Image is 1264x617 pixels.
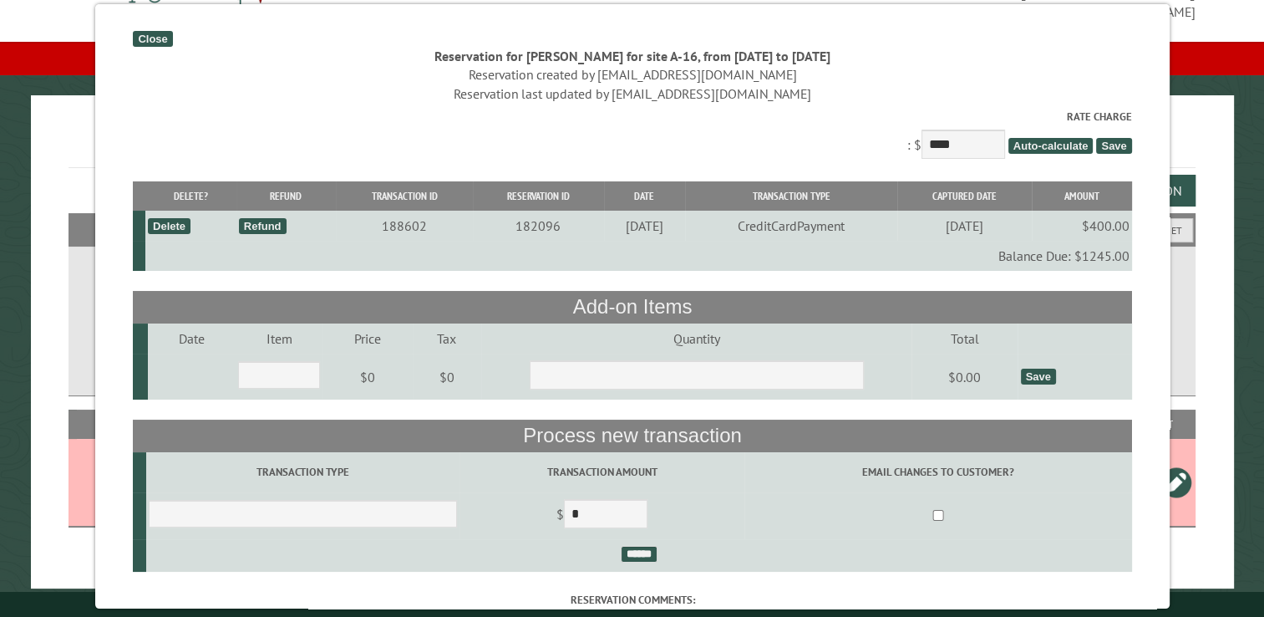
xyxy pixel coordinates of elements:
[148,324,236,354] td: Date
[322,354,412,400] td: $0
[336,211,473,241] td: 188602
[911,354,1018,400] td: $0.00
[148,218,190,234] div: Delete
[462,464,741,480] label: Transaction Amount
[145,181,236,211] th: Delete?
[133,291,1131,323] th: Add-on Items
[133,65,1131,84] div: Reservation created by [EMAIL_ADDRESS][DOMAIN_NAME]
[603,181,684,211] th: Date
[1031,181,1131,211] th: Amount
[238,218,286,234] div: Refund
[603,211,684,241] td: [DATE]
[133,47,1131,65] div: Reservation for [PERSON_NAME] for site A-16, from [DATE] to [DATE]
[412,354,480,400] td: $0
[336,181,473,211] th: Transaction ID
[1008,138,1093,154] span: Auto-calculate
[69,213,1195,245] h2: Filters
[133,592,1131,608] label: Reservation comments:
[538,599,727,609] small: © Campground Commander LLC. All rights reserved.
[473,181,603,211] th: Reservation ID
[133,109,1131,163] div: : $
[236,181,336,211] th: Refund
[69,122,1195,168] h1: Reservations
[133,109,1131,125] label: Rate Charge
[684,211,896,241] td: CreditCardPayment
[412,324,480,354] td: Tax
[459,492,744,539] td: $
[145,241,1131,271] td: Balance Due: $1245.00
[897,181,1031,211] th: Captured Date
[149,464,457,480] label: Transaction Type
[133,420,1131,451] th: Process new transaction
[897,211,1031,241] td: [DATE]
[322,324,412,354] td: Price
[911,324,1018,354] td: Total
[473,211,603,241] td: 182096
[480,324,911,354] td: Quantity
[77,410,239,439] th: Site
[133,84,1131,103] div: Reservation last updated by [EMAIL_ADDRESS][DOMAIN_NAME]
[1020,369,1055,385] div: Save
[1031,211,1131,241] td: $400.00
[684,181,896,211] th: Transaction Type
[1096,138,1131,154] span: Save
[747,464,1129,480] label: Email changes to customer?
[235,324,322,354] td: Item
[133,31,172,47] div: Close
